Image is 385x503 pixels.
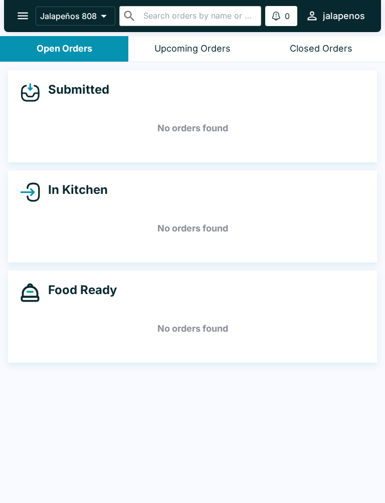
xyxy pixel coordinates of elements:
p: Jalapeños 808 [40,11,97,21]
h4: Submitted [40,82,109,97]
button: open drawer [10,3,36,29]
h4: In Kitchen [40,182,108,197]
div: Upcoming Orders [154,43,231,55]
div: jalapenos [323,10,365,22]
div: Open Orders [37,43,92,55]
h5: No orders found [20,110,365,146]
h4: Food Ready [40,283,117,298]
h5: No orders found [20,311,365,347]
button: jalapenos [301,5,369,27]
input: Search orders by name or phone number [140,9,257,23]
h5: No orders found [20,210,365,246]
p: 0 [285,11,290,21]
div: Closed Orders [290,43,352,55]
button: Jalapeños 808 [36,7,115,26]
